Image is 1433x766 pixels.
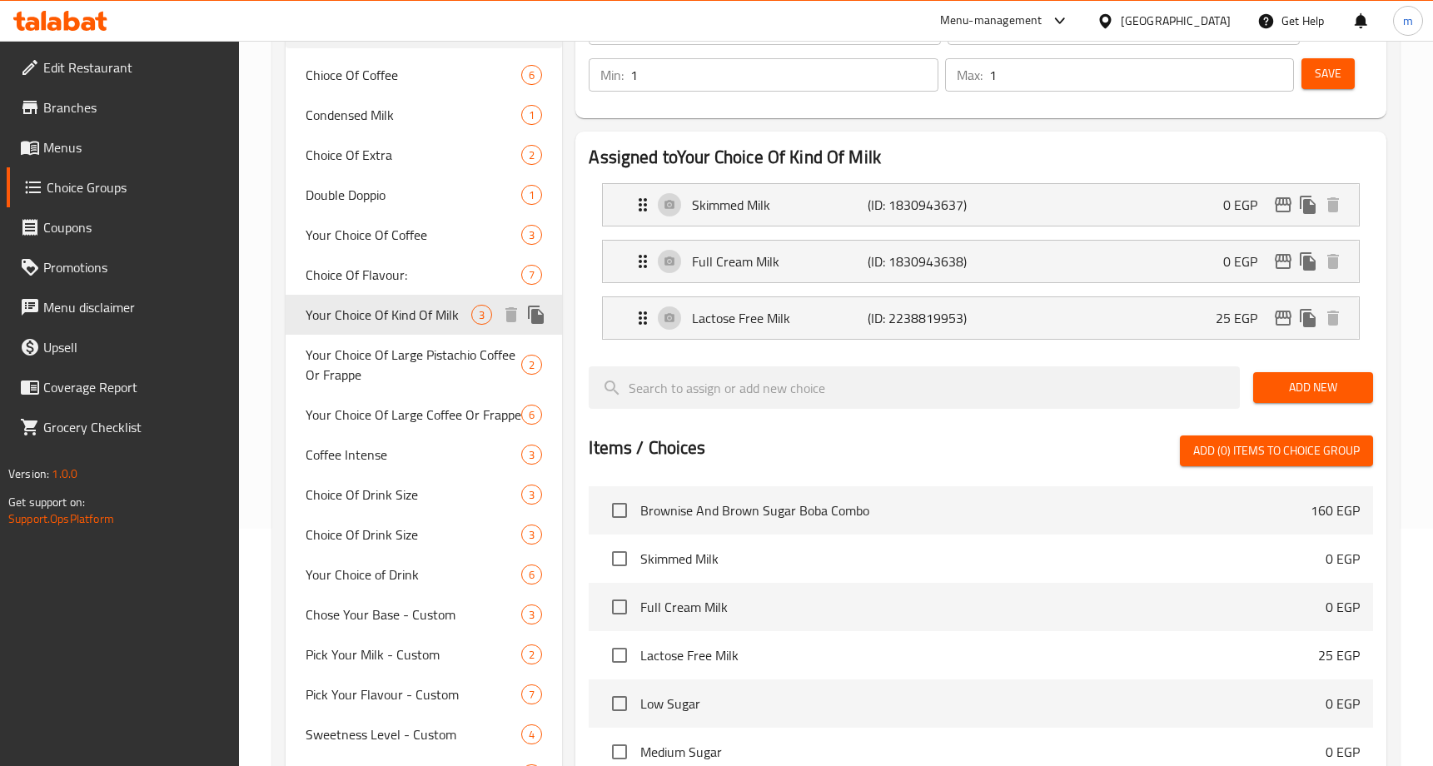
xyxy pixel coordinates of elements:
[306,644,521,664] span: Pick Your Milk - Custom
[1326,549,1360,569] p: 0 EGP
[692,308,868,328] p: Lactose Free Milk
[306,684,521,704] span: Pick Your Flavour - Custom
[47,177,226,197] span: Choice Groups
[602,638,637,673] span: Select choice
[306,525,521,545] span: Choice Of Drink Size
[1271,192,1296,217] button: edit
[306,565,521,584] span: Your Choice of Drink
[286,515,563,555] div: Choice Of Drink Size3
[521,604,542,624] div: Choices
[522,357,541,373] span: 2
[640,500,1311,520] span: Brownise And Brown Sugar Boba Combo
[286,335,563,395] div: Your Choice Of Large Pistachio Coffee Or Frappe2
[286,475,563,515] div: Choice Of Drink Size3
[7,207,239,247] a: Coupons
[603,241,1359,282] div: Expand
[286,255,563,295] div: Choice Of Flavour:7
[7,47,239,87] a: Edit Restaurant
[522,267,541,283] span: 7
[521,145,542,165] div: Choices
[522,187,541,203] span: 1
[640,742,1326,762] span: Medium Sugar
[521,105,542,125] div: Choices
[8,463,49,485] span: Version:
[589,145,1373,170] h2: Assigned to Your Choice Of Kind Of Milk
[602,493,637,528] span: Select choice
[1253,372,1373,403] button: Add New
[522,527,541,543] span: 3
[286,594,563,634] div: Chose Your Base - Custom3
[522,227,541,243] span: 3
[306,105,521,125] span: Condensed Milk
[43,97,226,117] span: Branches
[499,302,524,327] button: delete
[43,377,226,397] span: Coverage Report
[640,597,1326,617] span: Full Cream Milk
[1266,377,1360,398] span: Add New
[43,297,226,317] span: Menu disclaimer
[306,405,521,425] span: Your Choice Of Large Coffee Or Frappe
[1403,12,1413,30] span: m
[692,251,868,271] p: Full Cream Milk
[521,405,542,425] div: Choices
[692,195,868,215] p: Skimmed Milk
[1271,249,1296,274] button: edit
[306,145,521,165] span: Choice Of Extra
[286,634,563,674] div: Pick Your Milk - Custom2
[521,445,542,465] div: Choices
[1216,308,1271,328] p: 25 EGP
[1311,500,1360,520] p: 160 EGP
[522,107,541,123] span: 1
[522,447,541,463] span: 3
[7,127,239,167] a: Menus
[286,135,563,175] div: Choice Of Extra2
[7,167,239,207] a: Choice Groups
[868,251,984,271] p: (ID: 1830943638)
[1180,435,1373,466] button: Add (0) items to choice group
[521,225,542,245] div: Choices
[286,435,563,475] div: Coffee Intense3
[286,55,563,95] div: Chioce Of Coffee6
[43,137,226,157] span: Menus
[589,366,1240,409] input: search
[522,67,541,83] span: 6
[1321,249,1346,274] button: delete
[522,607,541,623] span: 3
[589,435,705,460] h2: Items / Choices
[602,541,637,576] span: Select choice
[286,395,563,435] div: Your Choice Of Large Coffee Or Frappe6
[306,225,521,245] span: Your Choice Of Coffee
[286,95,563,135] div: Condensed Milk1
[589,233,1373,290] li: Expand
[7,407,239,447] a: Grocery Checklist
[8,491,85,513] span: Get support on:
[603,297,1359,339] div: Expand
[43,417,226,437] span: Grocery Checklist
[306,65,521,85] span: Chioce Of Coffee
[521,565,542,584] div: Choices
[521,684,542,704] div: Choices
[521,525,542,545] div: Choices
[306,345,521,385] span: Your Choice Of Large Pistachio Coffee Or Frappe
[306,305,471,325] span: Your Choice Of Kind Of Milk
[1326,742,1360,762] p: 0 EGP
[8,508,114,530] a: Support.OpsPlatform
[522,727,541,743] span: 4
[306,265,521,285] span: Choice Of Flavour:
[522,687,541,703] span: 7
[522,567,541,583] span: 6
[957,65,983,85] p: Max:
[521,724,542,744] div: Choices
[471,305,492,325] div: Choices
[7,247,239,287] a: Promotions
[1321,192,1346,217] button: delete
[1271,306,1296,331] button: edit
[589,290,1373,346] li: Expand
[52,463,77,485] span: 1.0.0
[43,257,226,277] span: Promotions
[522,487,541,503] span: 3
[1121,12,1231,30] div: [GEOGRAPHIC_DATA]
[600,65,624,85] p: Min:
[306,485,521,505] span: Choice Of Drink Size
[589,177,1373,233] li: Expand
